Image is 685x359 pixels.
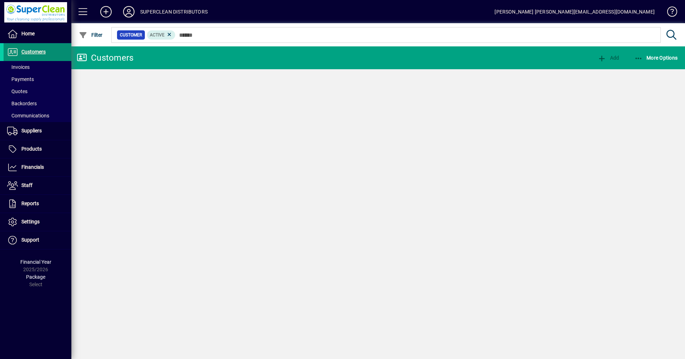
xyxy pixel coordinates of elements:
button: Filter [77,29,105,41]
span: Filter [79,32,103,38]
a: Products [4,140,71,158]
span: Staff [21,182,32,188]
button: Add [95,5,117,18]
a: Staff [4,177,71,194]
a: Settings [4,213,71,231]
span: Settings [21,219,40,224]
span: Add [598,55,619,61]
div: Customers [77,52,133,64]
span: Payments [7,76,34,82]
span: Financials [21,164,44,170]
div: [PERSON_NAME] [PERSON_NAME][EMAIL_ADDRESS][DOMAIN_NAME] [494,6,655,17]
span: More Options [634,55,678,61]
span: Quotes [7,89,27,94]
span: Support [21,237,39,243]
mat-chip: Activation Status: Active [147,30,176,40]
span: Financial Year [20,259,51,265]
div: SUPERCLEAN DISTRIBUTORS [140,6,208,17]
span: Customer [120,31,142,39]
span: Suppliers [21,128,42,133]
a: Financials [4,158,71,176]
span: Home [21,31,35,36]
a: Reports [4,195,71,213]
span: Active [150,32,164,37]
a: Home [4,25,71,43]
span: Reports [21,201,39,206]
span: Package [26,274,45,280]
button: Profile [117,5,140,18]
a: Suppliers [4,122,71,140]
button: More Options [633,51,680,64]
span: Customers [21,49,46,55]
a: Knowledge Base [662,1,676,25]
a: Communications [4,110,71,122]
span: Backorders [7,101,37,106]
button: Add [596,51,621,64]
a: Backorders [4,97,71,110]
a: Support [4,231,71,249]
span: Invoices [7,64,30,70]
a: Quotes [4,85,71,97]
a: Payments [4,73,71,85]
span: Communications [7,113,49,118]
a: Invoices [4,61,71,73]
span: Products [21,146,42,152]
